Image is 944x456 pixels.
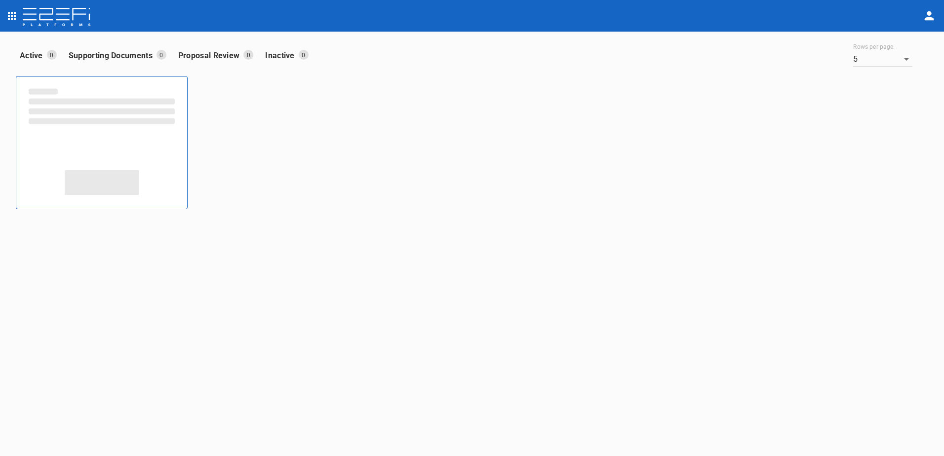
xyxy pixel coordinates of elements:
[178,50,244,61] p: Proposal Review
[47,50,57,60] p: 0
[299,50,309,60] p: 0
[853,51,912,67] div: 5
[69,50,157,61] p: Supporting Documents
[157,50,166,60] p: 0
[265,50,298,61] p: Inactive
[853,43,895,51] label: Rows per page:
[243,50,253,60] p: 0
[20,50,47,61] p: Active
